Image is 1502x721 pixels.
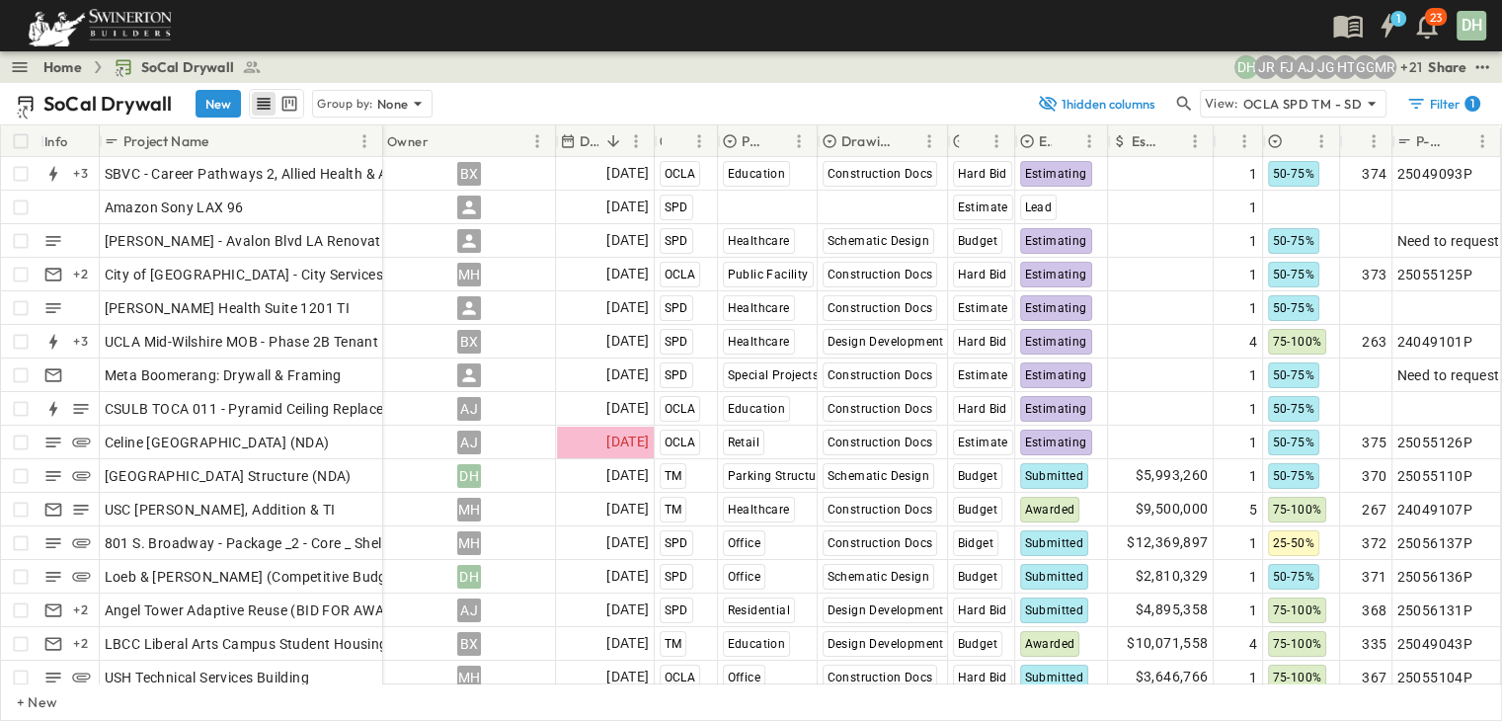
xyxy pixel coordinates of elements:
span: USC [PERSON_NAME], Addition & TI [105,500,336,520]
span: Construction Docs [828,301,933,315]
span: Estimating [1025,167,1087,181]
span: 25055104P [1397,668,1473,687]
p: Estimate Amount [1132,131,1157,151]
div: + 2 [69,263,93,286]
button: Menu [687,129,711,153]
button: Menu [1470,129,1494,153]
span: Design Development [828,335,944,349]
span: 367 [1362,668,1386,687]
span: [DATE] [606,531,649,554]
button: Menu [1309,129,1333,153]
p: 23 [1430,10,1442,26]
span: Estimating [1025,268,1087,281]
span: 50-75% [1273,570,1314,584]
div: BX [457,162,481,186]
span: 50-75% [1273,368,1314,382]
span: Construction Docs [828,402,933,416]
span: 1 [1249,164,1257,184]
button: New [196,90,241,118]
span: 50-75% [1273,301,1314,315]
div: Share [1428,57,1466,77]
span: $10,071,558 [1127,632,1208,655]
span: City of [GEOGRAPHIC_DATA] - City Services Building [105,265,439,284]
div: BX [457,330,481,354]
span: OCLA [665,268,696,281]
div: MH [457,531,481,555]
nav: breadcrumbs [43,57,274,77]
div: Info [40,125,100,157]
span: Public Facility [728,268,809,281]
span: Hard Bid [958,335,1007,349]
div: Owner [387,114,429,169]
span: Estimate [958,368,1008,382]
span: Estimate [958,301,1008,315]
span: Office [728,570,760,584]
button: Sort [1348,130,1370,152]
span: 1 [1249,601,1257,620]
span: 50-75% [1273,167,1314,181]
span: Construction Docs [828,167,933,181]
span: [PERSON_NAME] Health Suite 1201 TI [105,298,351,318]
div: Meghana Raj (meghana.raj@swinerton.com) [1373,55,1396,79]
span: Loeb & [PERSON_NAME] (Competitive Budget) [105,567,405,587]
span: Hard Bid [958,603,1007,617]
div: + 2 [69,632,93,656]
div: DH [457,464,481,488]
span: [DATE] [606,464,649,487]
span: Construction Docs [828,368,933,382]
span: Submitted [1025,536,1084,550]
span: [DATE] [606,263,649,285]
button: Sort [212,130,234,152]
span: SBVC - Career Pathways 2, Allied Health & Aeronautics Bldg's [105,164,499,184]
span: TM [665,503,682,517]
button: Sort [1288,130,1309,152]
span: 1 [1249,365,1257,385]
span: Hard Bid [958,268,1007,281]
p: Project Name [123,131,208,151]
span: 5 [1249,500,1257,520]
div: Francisco J. Sanchez (frsanchez@swinerton.com) [1274,55,1298,79]
span: 1 [1249,668,1257,687]
button: Sort [896,130,917,152]
span: 1 [1249,466,1257,486]
div: + 2 [69,599,93,622]
p: + New [17,692,29,712]
span: Design Development [828,603,944,617]
span: 75-100% [1273,637,1322,651]
span: TM [665,469,682,483]
span: Hard Bid [958,671,1007,684]
span: 263 [1362,332,1386,352]
span: 267 [1362,500,1386,520]
button: row view [252,92,276,116]
span: 372 [1362,533,1386,553]
p: SoCal Drywall [43,90,172,118]
span: Special Projects [728,368,819,382]
span: $5,993,260 [1136,464,1209,487]
span: SPD [665,368,688,382]
span: Estimating [1025,368,1087,382]
button: Menu [917,129,941,153]
span: 335 [1362,634,1386,654]
button: DH [1455,9,1488,42]
span: TM [665,637,682,651]
span: 25056131P [1397,601,1473,620]
span: Estimating [1025,234,1087,248]
button: Menu [353,129,376,153]
span: [DATE] [606,363,649,386]
span: 25-50% [1273,536,1314,550]
span: Estimating [1025,335,1087,349]
p: Estimate Status [1039,131,1052,151]
button: Menu [1077,129,1101,153]
button: test [1470,55,1494,79]
span: Retail [728,436,759,449]
span: 1 [1249,567,1257,587]
span: 25055126P [1397,433,1473,452]
span: SoCal Drywall [141,57,234,77]
span: Awarded [1025,637,1075,651]
span: Residential [728,603,790,617]
span: 1 [1249,433,1257,452]
span: 50-75% [1273,402,1314,416]
span: [DATE] [606,565,649,588]
span: SPD [665,301,688,315]
span: Lead [1025,200,1053,214]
